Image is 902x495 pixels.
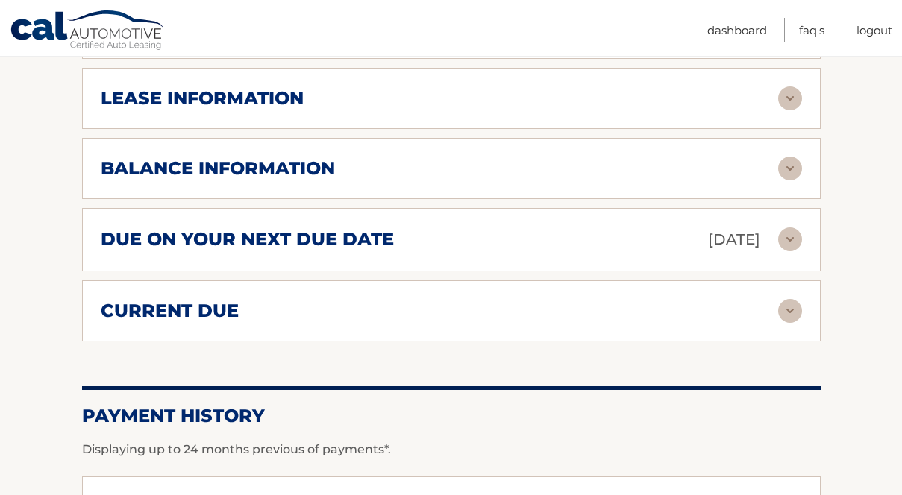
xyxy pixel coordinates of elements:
a: FAQ's [799,18,824,42]
img: accordion-rest.svg [778,157,802,180]
img: accordion-rest.svg [778,227,802,251]
img: accordion-rest.svg [778,299,802,323]
a: Cal Automotive [10,10,166,53]
img: accordion-rest.svg [778,86,802,110]
h2: lease information [101,87,304,110]
h2: balance information [101,157,335,180]
p: [DATE] [708,227,760,253]
p: Displaying up to 24 months previous of payments*. [82,441,821,458]
a: Logout [856,18,892,42]
a: Dashboard [707,18,767,42]
h2: due on your next due date [101,228,394,250]
h2: current due [101,300,239,322]
h2: Payment History [82,405,821,427]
